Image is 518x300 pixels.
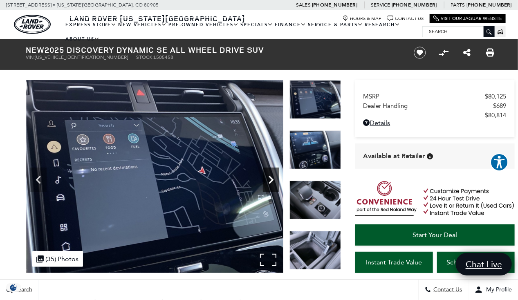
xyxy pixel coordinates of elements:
span: Available at Retailer [363,152,425,161]
span: Instant Trade Value [366,258,422,266]
span: $80,125 [485,93,507,100]
span: $80,814 [485,112,507,119]
a: Hours & Map [343,16,381,22]
a: Print this New 2025 Discovery Dynamic SE All Wheel Drive SUV [487,48,495,58]
a: Research [364,18,401,32]
a: Service & Parts [307,18,364,32]
a: [PHONE_NUMBER] [392,2,437,8]
span: VIN: [26,54,35,60]
span: Contact Us [431,287,462,293]
section: Click to Open Cookie Consent Modal [4,283,23,292]
span: Parts [451,2,465,8]
a: MSRP $80,125 [363,93,507,100]
a: [PHONE_NUMBER] [312,2,357,8]
h1: 2025 Discovery Dynamic SE All Wheel Drive SUV [26,45,400,54]
img: New 2025 Carpathian Grey LAND ROVER Dynamic SE image 22 [289,80,341,119]
div: (35) Photos [32,251,83,267]
button: Compare Vehicle [437,47,450,59]
a: Land Rover [US_STATE][GEOGRAPHIC_DATA] [65,13,250,23]
span: Land Rover [US_STATE][GEOGRAPHIC_DATA] [70,13,245,23]
a: land-rover [14,15,51,34]
button: Explore your accessibility options [490,153,508,171]
a: Pre-Owned Vehicles [168,18,240,32]
span: Schedule Test Drive [446,258,505,266]
a: Details [363,119,507,127]
span: Service [371,2,390,8]
span: Dealer Handling [363,102,493,110]
span: Start Your Deal [413,231,457,239]
a: Start Your Deal [355,224,515,246]
a: Chat Live [456,253,512,275]
a: Finance [274,18,307,32]
a: New Vehicles [117,18,168,32]
button: Save vehicle [411,46,429,59]
img: New 2025 Carpathian Grey LAND ROVER Dynamic SE image 22 [26,80,283,273]
img: New 2025 Carpathian Grey LAND ROVER Dynamic SE image 23 [289,130,341,169]
a: $80,814 [363,112,507,119]
span: Sales [296,2,311,8]
input: Search [423,27,494,36]
a: [STREET_ADDRESS] • [US_STATE][GEOGRAPHIC_DATA], CO 80905 [6,2,159,8]
span: [US_VEHICLE_IDENTIFICATION_NUMBER] [35,54,128,60]
span: MSRP [363,93,485,100]
span: $689 [493,102,507,110]
div: Vehicle is in stock and ready for immediate delivery. Due to demand, availability is subject to c... [427,153,433,159]
img: New 2025 Carpathian Grey LAND ROVER Dynamic SE image 24 [289,181,341,219]
a: Contact Us [388,16,424,22]
a: Specials [240,18,274,32]
a: Share this New 2025 Discovery Dynamic SE All Wheel Drive SUV [463,48,471,58]
div: Previous [30,168,47,192]
strong: New [26,44,45,55]
a: EXPRESS STORE [65,18,117,32]
a: [PHONE_NUMBER] [466,2,512,8]
button: Open user profile menu [469,280,518,300]
a: Instant Trade Value [355,252,433,273]
span: Stock: [137,54,154,60]
nav: Main Navigation [65,18,422,46]
img: New 2025 Carpathian Grey LAND ROVER Dynamic SE image 25 [289,231,341,270]
a: Dealer Handling $689 [363,102,507,110]
span: L505458 [154,54,174,60]
a: Visit Our Jaguar Website [433,16,502,22]
img: Land Rover [14,15,51,34]
a: About Us [65,32,101,46]
aside: Accessibility Help Desk [490,153,508,173]
a: Schedule Test Drive [437,252,515,273]
div: Next [263,168,279,192]
span: Chat Live [462,259,506,270]
img: Opt-Out Icon [4,283,23,292]
span: My Profile [483,287,512,293]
